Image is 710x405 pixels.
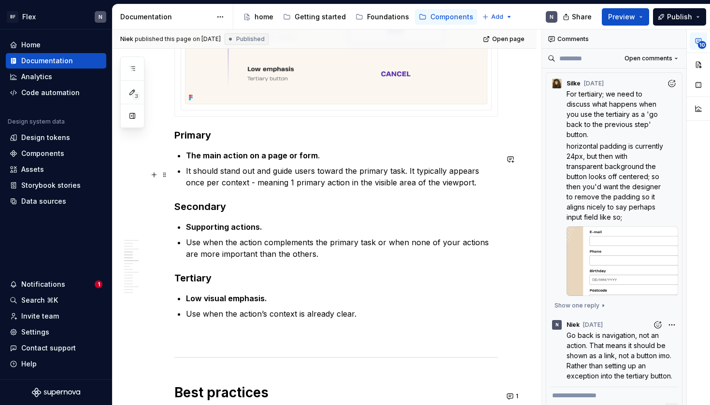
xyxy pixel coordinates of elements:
[295,12,346,22] div: Getting started
[186,150,498,161] p: .
[6,340,106,356] button: Contact support
[7,11,18,23] div: BF
[480,32,529,46] a: Open page
[550,387,678,400] div: Composer editor
[653,8,706,26] button: Publish
[21,181,81,190] div: Storybook stories
[21,196,66,206] div: Data sources
[6,85,106,100] a: Code automation
[186,293,267,303] strong: Low visual emphasis.
[504,390,523,403] button: 1
[186,165,498,188] p: It should stand out and guide users toward the primary task. It typically appears once per contex...
[550,299,610,312] button: Show one reply
[667,12,692,22] span: Publish
[239,7,477,27] div: Page tree
[602,8,649,26] button: Preview
[132,92,140,100] span: 3
[186,237,498,260] p: Use when the action complements the primary task or when none of your actions are more important ...
[625,55,672,62] span: Open comments
[430,12,473,22] div: Components
[21,88,80,98] div: Code automation
[21,149,64,158] div: Components
[95,280,102,288] span: 1
[567,321,580,329] span: Niek
[6,277,106,292] button: Notifications1
[415,9,477,25] a: Components
[21,40,41,50] div: Home
[8,118,65,126] div: Design system data
[2,6,110,27] button: BFFlexN
[239,9,277,25] a: home
[6,324,106,340] a: Settings
[21,311,59,321] div: Invite team
[21,165,44,174] div: Assets
[6,69,106,84] a: Analytics
[120,35,133,43] span: Niek
[21,56,73,66] div: Documentation
[665,318,678,331] button: More
[698,41,706,49] span: 10
[99,13,102,21] div: N
[6,146,106,161] a: Components
[32,388,80,397] svg: Supernova Logo
[558,8,598,26] button: Share
[6,356,106,372] button: Help
[186,222,262,232] strong: Supporting actions.
[352,9,413,25] a: Foundations
[186,151,318,160] strong: The main action on a page or form
[6,194,106,209] a: Data sources
[552,79,562,88] img: Silke
[120,12,212,22] div: Documentation
[255,12,273,22] div: home
[174,128,498,142] h3: Primary
[479,10,515,24] button: Add
[491,13,503,21] span: Add
[665,77,678,90] button: Add reaction
[620,52,682,65] button: Open comments
[554,302,599,309] span: Show one reply
[21,72,52,82] div: Analytics
[21,343,76,353] div: Contact support
[21,327,49,337] div: Settings
[567,90,660,139] span: For tertiairy; we need to discuss what happens when you use the tertiairy as a 'go back to the pr...
[555,321,559,329] div: N
[550,13,554,21] div: N
[492,35,525,43] span: Open page
[6,178,106,193] a: Storybook stories
[174,200,498,213] h3: Secondary
[6,293,106,308] button: Search ⌘K
[279,9,350,25] a: Getting started
[135,35,221,43] div: published this page on [DATE]
[6,162,106,177] a: Assets
[608,12,635,22] span: Preview
[567,80,581,87] span: Silke
[6,53,106,69] a: Documentation
[572,12,592,22] span: Share
[567,142,665,221] span: horizontal padding is currently 24px, but then with transparent background the button looks off c...
[21,133,70,142] div: Design tokens
[22,12,36,22] div: Flex
[174,271,498,285] h3: Tertiary
[367,12,409,22] div: Foundations
[174,384,269,401] strong: Best practices
[6,308,106,324] a: Invite team
[542,29,686,49] div: Comments
[651,318,664,331] button: Add reaction
[516,392,518,400] span: 1
[6,37,106,53] a: Home
[21,359,37,369] div: Help
[21,295,58,305] div: Search ⌘K
[567,331,673,380] span: Go back is navigation, not an action. That means it should be shown as a link, not a button imo. ...
[21,279,65,289] div: Notifications
[6,130,106,145] a: Design tokens
[186,308,498,320] p: Use when the action’s context is already clear.
[236,35,265,43] span: Published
